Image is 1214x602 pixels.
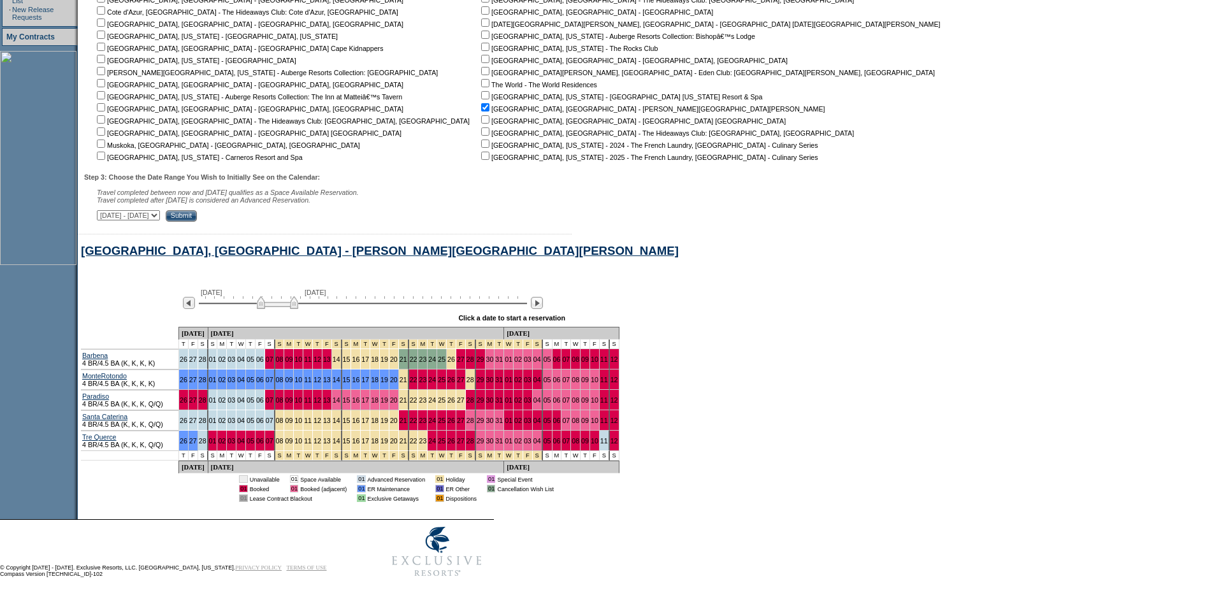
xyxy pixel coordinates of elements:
a: 29 [477,417,484,424]
a: 12 [314,376,321,383]
a: 05 [544,355,551,363]
a: 10 [591,417,598,424]
a: 18 [371,437,379,445]
nobr: [GEOGRAPHIC_DATA], [US_STATE] - Carneros Resort and Spa [94,154,303,161]
a: 29 [477,437,484,445]
a: 01 [209,417,217,424]
a: 08 [276,376,284,383]
div: Click a date to start a reservation [458,314,565,322]
nobr: [GEOGRAPHIC_DATA], [US_STATE] - [GEOGRAPHIC_DATA], [US_STATE] [94,32,338,40]
a: 25 [438,355,445,363]
a: 01 [505,437,512,445]
a: 02 [514,355,522,363]
nobr: [GEOGRAPHIC_DATA], [US_STATE] - The Rocks Club [479,45,658,52]
a: 12 [314,437,321,445]
nobr: [GEOGRAPHIC_DATA][PERSON_NAME], [GEOGRAPHIC_DATA] - Eden Club: [GEOGRAPHIC_DATA][PERSON_NAME], [G... [479,69,935,76]
a: 10 [591,437,598,445]
img: Previous [183,297,195,309]
a: 31 [495,437,503,445]
td: [DATE] [208,327,505,340]
img: Exclusive Resorts [380,520,494,584]
a: 01 [209,396,217,404]
a: 23 [419,396,426,404]
a: 14 [333,417,340,424]
a: 01 [209,355,217,363]
a: Tre Querce [82,433,117,441]
a: 03 [228,437,235,445]
a: 22 [410,437,417,445]
a: 28 [466,355,474,363]
a: 04 [533,437,541,445]
a: 05 [544,437,551,445]
a: 31 [495,396,503,404]
a: 06 [553,437,561,445]
a: 03 [524,396,531,404]
a: 08 [572,437,579,445]
a: 27 [189,355,197,363]
a: 07 [266,376,273,383]
a: 03 [228,396,235,404]
a: 08 [276,355,284,363]
a: 28 [199,376,206,383]
a: 07 [562,355,570,363]
a: 22 [410,355,417,363]
td: Spring Break Wk 1 2026 [303,340,313,349]
a: 26 [180,417,187,424]
a: 09 [285,417,293,424]
a: 31 [495,417,503,424]
a: 02 [218,376,226,383]
a: 20 [390,355,398,363]
a: 30 [486,355,494,363]
a: 16 [352,417,359,424]
a: 06 [256,355,264,363]
a: 11 [304,376,312,383]
a: 27 [457,396,465,404]
a: 15 [343,376,350,383]
a: 12 [611,437,618,445]
a: 20 [390,396,398,404]
td: [DATE] [504,327,619,340]
a: 07 [266,417,273,424]
a: 27 [457,437,465,445]
a: 17 [361,376,369,383]
a: 06 [553,376,561,383]
a: 23 [419,355,426,363]
span: [DATE] [305,289,326,296]
nobr: [GEOGRAPHIC_DATA], [GEOGRAPHIC_DATA] - [GEOGRAPHIC_DATA] Cape Kidnappers [94,45,383,52]
nobr: [DATE][GEOGRAPHIC_DATA][PERSON_NAME], [GEOGRAPHIC_DATA] - [GEOGRAPHIC_DATA] [DATE][GEOGRAPHIC_DAT... [479,20,940,28]
a: 29 [477,396,484,404]
a: 09 [285,437,293,445]
a: 16 [352,437,359,445]
a: 07 [562,417,570,424]
a: 04 [237,396,245,404]
a: 02 [514,396,522,404]
a: 26 [180,396,187,404]
a: 21 [400,355,407,363]
a: 05 [544,376,551,383]
a: 24 [428,437,436,445]
a: 21 [400,376,407,383]
a: 02 [218,355,226,363]
td: Spring Break Wk 2 2026 [342,340,352,349]
a: 19 [380,396,388,404]
a: 29 [477,355,484,363]
a: 02 [218,396,226,404]
a: 06 [256,437,264,445]
a: 12 [611,396,618,404]
a: 04 [237,437,245,445]
a: 04 [533,417,541,424]
a: Paradiso [82,392,109,400]
img: Next [531,297,543,309]
a: 20 [390,437,398,445]
a: 13 [323,417,331,424]
a: 27 [189,396,197,404]
a: My Contracts [6,32,55,41]
a: 17 [361,396,369,404]
a: 18 [371,417,379,424]
a: 04 [533,396,541,404]
a: 05 [247,437,254,445]
td: [DATE] [179,327,208,340]
td: Spring Break Wk 1 2026 [284,340,294,349]
nobr: Travel completed after [DATE] is considered an Advanced Reservation. [97,196,310,204]
span: [DATE] [201,289,222,296]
